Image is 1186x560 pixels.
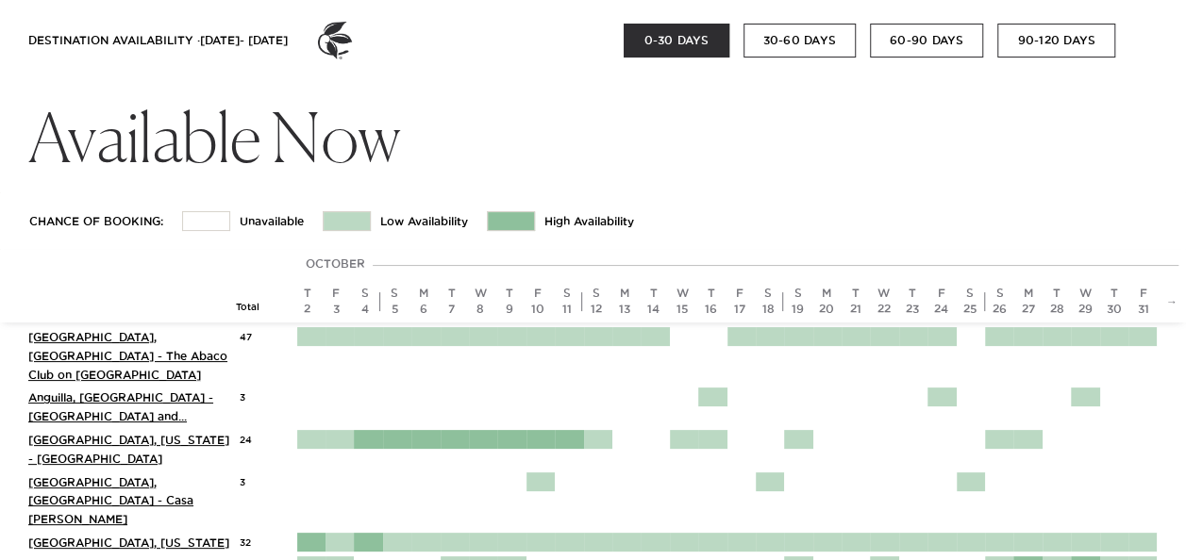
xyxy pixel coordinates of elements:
h1: Available Now [28,92,1158,173]
div: T [845,286,864,302]
div: F [326,286,345,302]
div: 27 [1018,302,1037,318]
td: Low Availability [371,212,488,231]
div: M [817,286,836,302]
div: F [1133,286,1152,302]
div: 2 [298,302,317,318]
div: 8 [471,302,490,318]
div: 22 [875,302,894,318]
div: S [960,286,979,302]
div: 24 [240,430,268,447]
a: [GEOGRAPHIC_DATA], [GEOGRAPHIC_DATA] - Casa [PERSON_NAME] [28,476,193,526]
div: T [443,286,461,302]
div: 26 [990,302,1009,318]
div: 47 [240,327,268,344]
div: S [557,286,576,302]
div: S [788,286,807,302]
div: 16 [701,302,720,318]
div: T [903,286,922,302]
div: T [298,286,317,302]
div: 9 [499,302,518,318]
div: T [1105,286,1124,302]
a: → [1166,295,1178,307]
div: DESTINATION AVAILABILITY · [DATE] - [DATE] [28,8,288,74]
div: 14 [643,302,662,318]
div: W [1076,286,1094,302]
div: W [471,286,490,302]
div: 32 [240,533,268,550]
a: [GEOGRAPHIC_DATA], [US_STATE] [28,536,229,549]
div: Total [236,301,264,314]
td: Chance of Booking: [28,212,183,231]
div: October [298,255,373,273]
a: [GEOGRAPHIC_DATA], [US_STATE] - [GEOGRAPHIC_DATA] [28,434,229,465]
div: T [643,286,662,302]
div: 10 [528,302,547,318]
div: 4 [355,302,374,318]
div: W [875,286,894,302]
div: 29 [1076,302,1094,318]
div: 25 [960,302,979,318]
div: M [615,286,634,302]
div: 3 [326,302,345,318]
div: 23 [903,302,922,318]
div: 28 [1047,302,1066,318]
div: 11 [557,302,576,318]
img: ER_Logo_Bug_Dark_Grey.a7df47556c74605c8875.png [316,22,354,59]
div: 7 [443,302,461,318]
div: 13 [615,302,634,318]
button: 30-60 DAYS [743,24,856,58]
div: F [528,286,547,302]
div: T [499,286,518,302]
button: 90-120 DAYS [997,24,1115,58]
div: T [701,286,720,302]
div: S [587,286,606,302]
div: 31 [1133,302,1152,318]
div: 17 [730,302,749,318]
div: 20 [817,302,836,318]
div: 3 [240,387,268,404]
div: F [730,286,749,302]
button: 60-90 DAYS [870,24,983,58]
a: [GEOGRAPHIC_DATA], [GEOGRAPHIC_DATA] - The Abaco Club on [GEOGRAPHIC_DATA] [28,331,227,381]
div: S [355,286,374,302]
div: T [1047,286,1066,302]
div: 5 [385,302,404,318]
div: 21 [845,302,864,318]
div: 12 [587,302,606,318]
td: High Availability [535,212,654,231]
div: M [1018,286,1037,302]
div: 19 [788,302,807,318]
div: M [413,286,432,302]
div: S [759,286,777,302]
a: Anguilla, [GEOGRAPHIC_DATA] - [GEOGRAPHIC_DATA] and... [28,391,213,422]
div: 6 [413,302,432,318]
div: 15 [673,302,692,318]
div: S [990,286,1009,302]
div: 18 [759,302,777,318]
div: 24 [931,302,950,318]
td: Unavailable [230,212,324,231]
div: F [931,286,950,302]
div: 3 [240,472,268,489]
button: 0-30 DAYS [624,24,728,58]
div: S [385,286,404,302]
div: W [673,286,692,302]
div: 30 [1105,302,1124,318]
